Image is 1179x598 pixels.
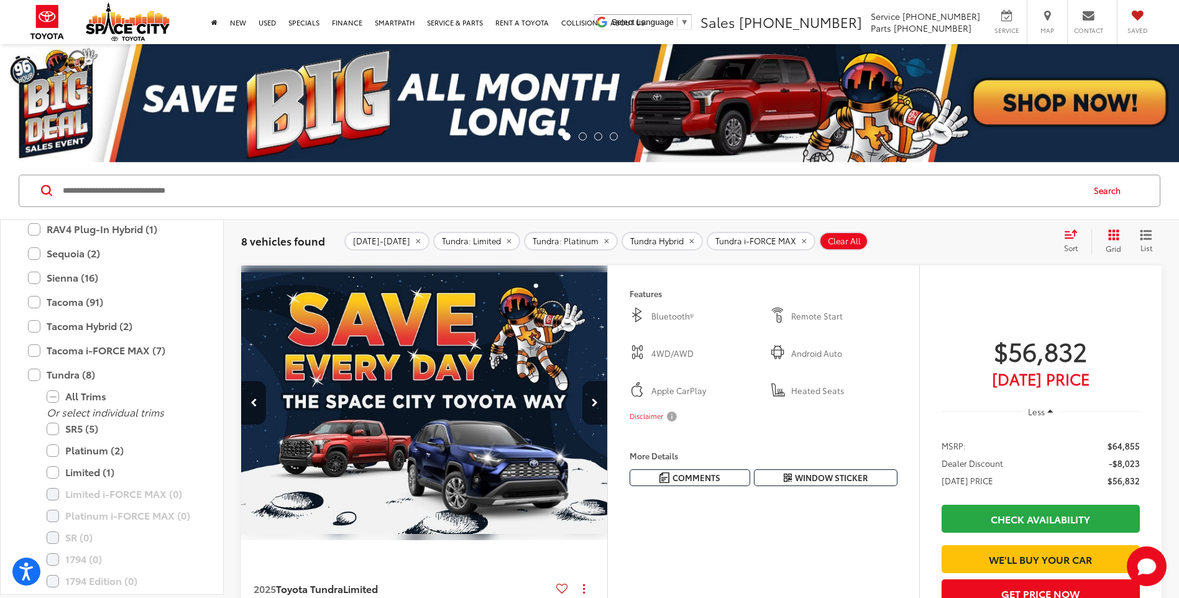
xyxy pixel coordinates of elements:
[344,232,429,251] button: remove 2025-2025
[715,236,796,246] span: Tundra i-FORCE MAX
[902,10,980,22] span: [PHONE_NUMBER]
[871,22,891,34] span: Parts
[1034,26,1061,35] span: Map
[241,265,608,541] a: 2025 Toyota Tundra Limited2025 Toyota Tundra Limited2025 Toyota Tundra Limited2025 Toyota Tundra ...
[1106,243,1121,254] span: Grid
[942,335,1140,366] span: $56,832
[343,581,378,596] span: Limited
[1022,400,1060,423] button: Less
[1074,26,1103,35] span: Contact
[942,439,966,452] span: MSRP:
[942,372,1140,385] span: [DATE] Price
[62,176,1082,206] input: Search by Make, Model, or Keyword
[707,232,815,251] button: remove Tundra%20i-FORCE%20MAX
[47,439,196,461] label: Platinum (2)
[28,339,196,361] label: Tacoma i-FORCE MAX (7)
[739,12,862,32] span: [PHONE_NUMBER]
[276,581,343,596] span: Toyota Tundra
[630,403,679,430] button: Disclaimer
[582,381,607,425] button: Next image
[942,474,993,487] span: [DATE] PRICE
[433,232,520,251] button: remove Tundra: Limited
[47,505,196,527] label: Platinum i-FORCE MAX (0)
[241,265,608,541] img: 2025 Toyota Tundra Limited
[612,17,674,27] span: Select Language
[28,218,196,240] label: RAV4 Plug-In Hybrid (1)
[1124,26,1151,35] span: Saved
[47,548,196,570] label: 1794 (0)
[241,233,325,248] span: 8 vehicles found
[630,289,897,298] h4: Features
[1064,242,1078,253] span: Sort
[533,236,599,246] span: Tundra: Platinum
[241,265,608,541] div: 2025 Toyota Tundra Limited 3
[630,469,750,486] button: Comments
[524,232,618,251] button: remove Tundra: Platinum
[442,236,501,246] span: Tundra: Limited
[28,242,196,264] label: Sequoia (2)
[86,2,170,41] img: Space City Toyota
[28,364,196,385] label: Tundra (8)
[1109,457,1140,469] span: -$8,023
[754,469,897,486] button: Window Sticker
[1127,546,1167,586] button: Toggle Chat Window
[28,315,196,337] label: Tacoma Hybrid (2)
[819,232,868,251] button: Clear All
[1058,229,1091,254] button: Select sort value
[28,267,196,288] label: Sienna (16)
[630,412,663,421] span: Disclaimer
[47,527,196,548] label: SR (0)
[871,10,900,22] span: Service
[630,451,897,460] h4: More Details
[681,17,689,27] span: ▼
[651,310,757,323] span: Bluetooth®
[942,505,1140,533] a: Check Availability
[47,405,164,419] i: Or select individual trims
[1140,242,1152,253] span: List
[993,26,1021,35] span: Service
[1131,229,1162,254] button: List View
[1127,546,1167,586] svg: Start Chat
[791,385,897,397] span: Heated Seats
[942,545,1140,573] a: We'll Buy Your Car
[583,584,585,594] span: dropdown dots
[672,472,720,484] span: Comments
[677,17,677,27] span: ​
[47,570,196,592] label: 1794 Edition (0)
[47,385,196,407] label: All Trims
[828,236,861,246] span: Clear All
[784,473,792,483] i: Window Sticker
[942,457,1003,469] span: Dealer Discount
[47,418,196,439] label: SR5 (5)
[1028,406,1045,417] span: Less
[1108,439,1140,452] span: $64,855
[1082,175,1139,206] button: Search
[700,12,735,32] span: Sales
[622,232,703,251] button: remove Tundra%20Hybrid
[659,472,669,483] img: Comments
[651,385,757,397] span: Apple CarPlay
[254,582,551,596] a: 2025Toyota TundraLimited
[791,347,897,360] span: Android Auto
[254,581,276,596] span: 2025
[353,236,410,246] span: [DATE]-[DATE]
[791,310,897,323] span: Remote Start
[1091,229,1131,254] button: Grid View
[630,236,684,246] span: Tundra Hybrid
[28,291,196,313] label: Tacoma (91)
[894,22,971,34] span: [PHONE_NUMBER]
[47,483,196,505] label: Limited i-FORCE MAX (0)
[651,347,757,360] span: 4WD/AWD
[47,461,196,483] label: Limited (1)
[795,472,868,484] span: Window Sticker
[241,381,266,425] button: Previous image
[1108,474,1140,487] span: $56,832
